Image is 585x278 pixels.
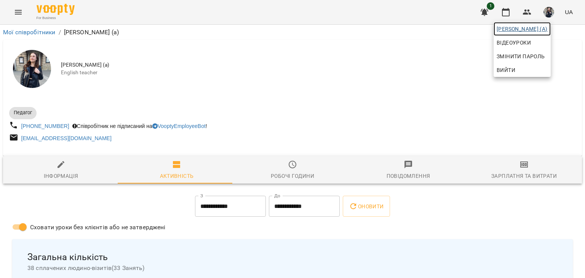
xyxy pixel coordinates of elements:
[494,22,551,36] a: [PERSON_NAME] (а)
[497,24,548,34] span: [PERSON_NAME] (а)
[497,52,548,61] span: Змінити пароль
[494,36,534,50] a: Відеоуроки
[497,66,515,75] span: Вийти
[494,63,551,77] button: Вийти
[494,50,551,63] a: Змінити пароль
[497,38,531,47] span: Відеоуроки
